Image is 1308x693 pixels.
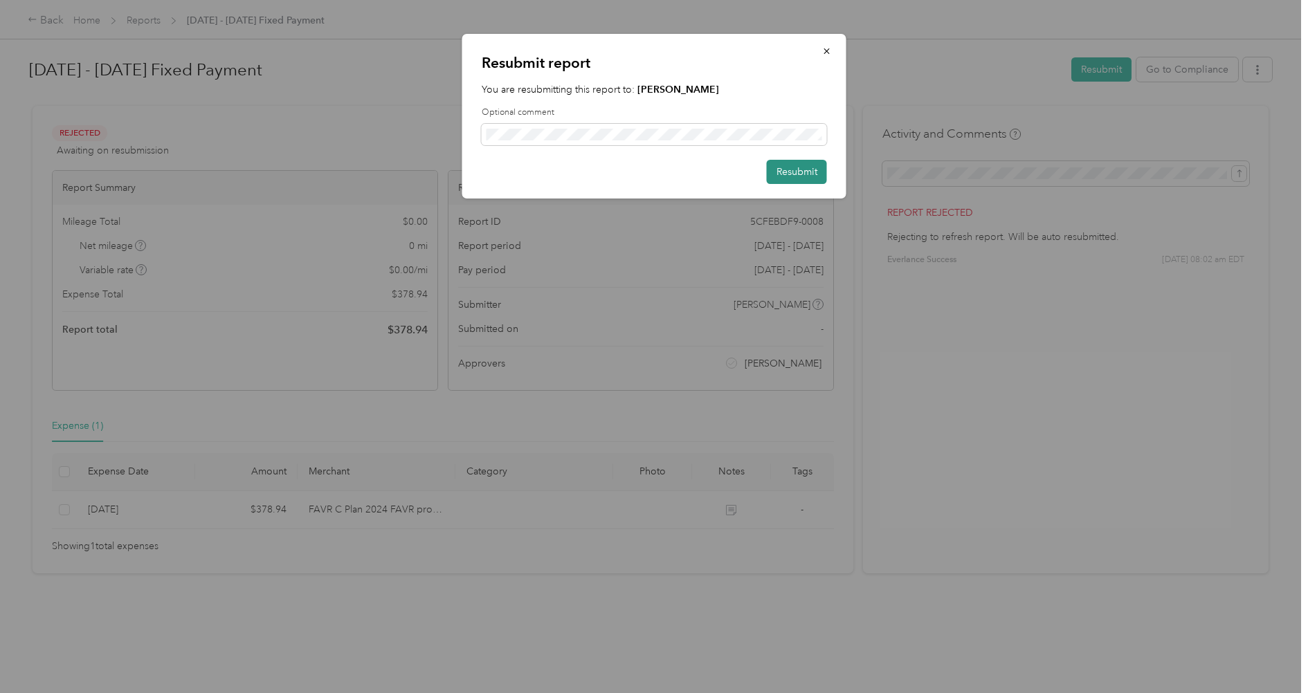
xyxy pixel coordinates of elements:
[482,107,827,119] label: Optional comment
[482,53,827,73] p: Resubmit report
[482,82,827,97] p: You are resubmitting this report to:
[637,84,719,95] strong: [PERSON_NAME]
[1230,616,1308,693] iframe: Everlance-gr Chat Button Frame
[767,160,827,184] button: Resubmit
